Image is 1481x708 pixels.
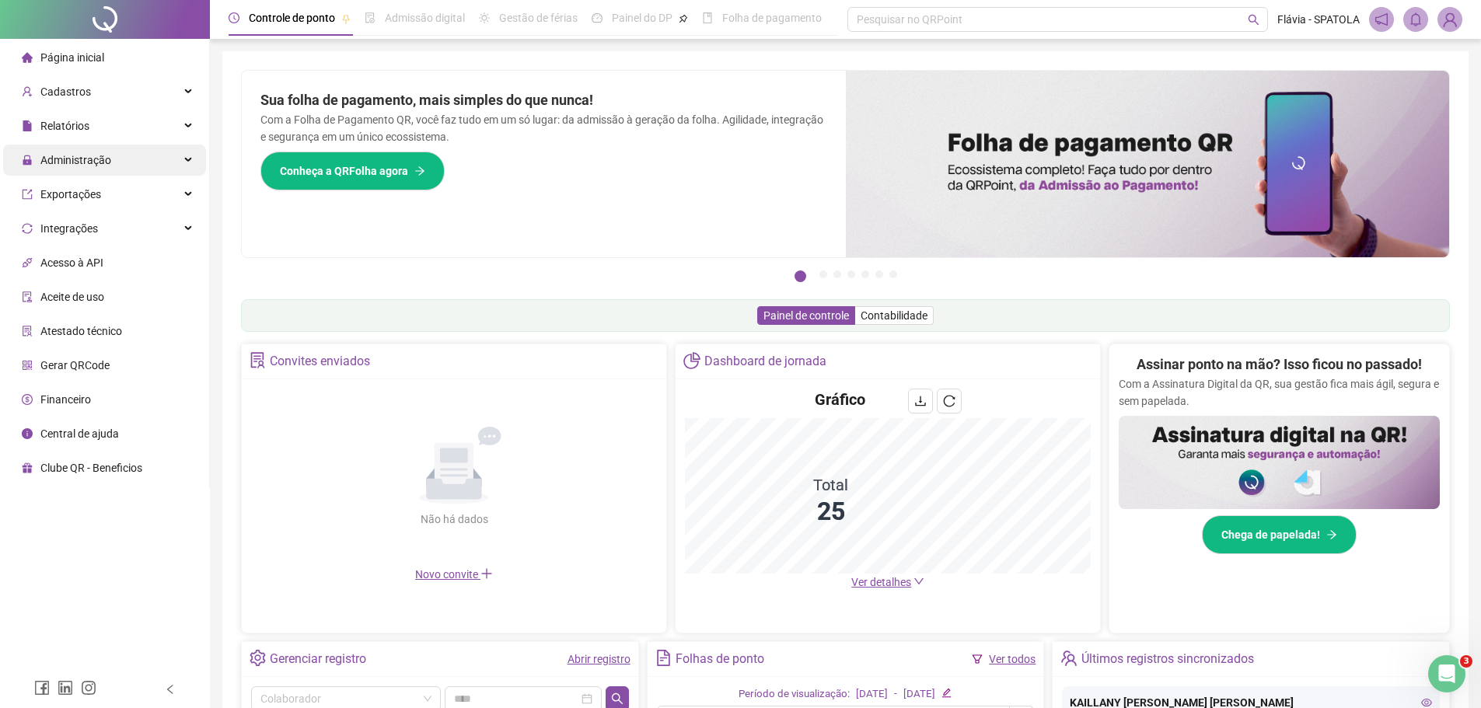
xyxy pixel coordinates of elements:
[22,86,33,97] span: user-add
[851,576,924,588] a: Ver detalhes down
[22,120,33,131] span: file
[165,684,176,695] span: left
[1119,416,1440,509] img: banner%2F02c71560-61a6-44d4-94b9-c8ab97240462.png
[894,686,897,703] div: -
[270,646,366,672] div: Gerenciar registro
[250,352,266,368] span: solution
[1202,515,1357,554] button: Chega de papelada!
[903,686,935,703] div: [DATE]
[270,348,370,375] div: Convites enviados
[851,576,911,588] span: Ver detalhes
[763,309,849,322] span: Painel de controle
[941,688,952,698] span: edit
[914,395,927,407] span: download
[40,188,101,201] span: Exportações
[479,12,490,23] span: sun
[1326,529,1337,540] span: arrow-right
[40,154,111,166] span: Administração
[280,162,408,180] span: Conheça a QRFolha agora
[679,14,688,23] span: pushpin
[1221,526,1320,543] span: Chega de papelada!
[40,462,142,474] span: Clube QR - Beneficios
[341,14,351,23] span: pushpin
[40,85,91,98] span: Cadastros
[847,270,855,278] button: 4
[260,152,445,190] button: Conheça a QRFolha agora
[414,166,425,176] span: arrow-right
[1248,14,1259,26] span: search
[1460,655,1472,668] span: 3
[22,394,33,405] span: dollar
[40,291,104,303] span: Aceite de uso
[260,89,827,111] h2: Sua folha de pagamento, mais simples do que nunca!
[683,352,700,368] span: pie-chart
[702,12,713,23] span: book
[856,686,888,703] div: [DATE]
[1438,8,1462,31] img: 53998
[1409,12,1423,26] span: bell
[382,511,526,528] div: Não há dados
[592,12,603,23] span: dashboard
[833,270,841,278] button: 3
[40,222,98,235] span: Integrações
[1119,375,1440,410] p: Com a Assinatura Digital da QR, sua gestão fica mais ágil, segura e sem papelada.
[22,223,33,234] span: sync
[815,389,865,410] h4: Gráfico
[249,12,335,24] span: Controle de ponto
[1137,354,1422,375] h2: Assinar ponto na mão? Isso ficou no passado!
[40,393,91,406] span: Financeiro
[34,680,50,696] span: facebook
[1060,650,1077,666] span: team
[1277,11,1360,28] span: Flávia - SPATOLA
[22,155,33,166] span: lock
[40,120,89,132] span: Relatórios
[22,257,33,268] span: api
[40,359,110,371] span: Gerar QRCode
[989,653,1036,665] a: Ver todos
[40,325,122,337] span: Atestado técnico
[846,71,1450,257] img: banner%2F8d14a306-6205-4263-8e5b-06e9a85ad873.png
[260,111,827,145] p: Com a Folha de Pagamento QR, você faz tudo em um só lugar: da admissão à geração da folha. Agilid...
[655,650,672,666] span: file-text
[40,427,119,440] span: Central de ajuda
[612,12,672,24] span: Painel do DP
[943,395,955,407] span: reload
[499,12,578,24] span: Gestão de férias
[40,256,103,269] span: Acesso à API
[861,309,927,322] span: Contabilidade
[819,270,827,278] button: 2
[913,576,924,587] span: down
[739,686,850,703] div: Período de visualização:
[1428,655,1465,692] iframe: Intercom live chat
[415,568,493,581] span: Novo convite
[722,12,822,24] span: Folha de pagamento
[365,12,375,23] span: file-done
[676,646,764,672] div: Folhas de ponto
[22,326,33,337] span: solution
[58,680,73,696] span: linkedin
[795,270,806,282] button: 1
[704,348,826,375] div: Dashboard de jornada
[1081,646,1254,672] div: Últimos registros sincronizados
[22,462,33,473] span: gift
[40,51,104,64] span: Página inicial
[889,270,897,278] button: 7
[1374,12,1388,26] span: notification
[875,270,883,278] button: 6
[385,12,465,24] span: Admissão digital
[861,270,869,278] button: 5
[22,360,33,371] span: qrcode
[250,650,266,666] span: setting
[568,653,630,665] a: Abrir registro
[22,428,33,439] span: info-circle
[480,567,493,580] span: plus
[22,189,33,200] span: export
[22,291,33,302] span: audit
[81,680,96,696] span: instagram
[972,654,983,664] span: filter
[22,52,33,63] span: home
[611,692,623,705] span: search
[1421,697,1432,708] span: eye
[229,12,239,23] span: clock-circle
